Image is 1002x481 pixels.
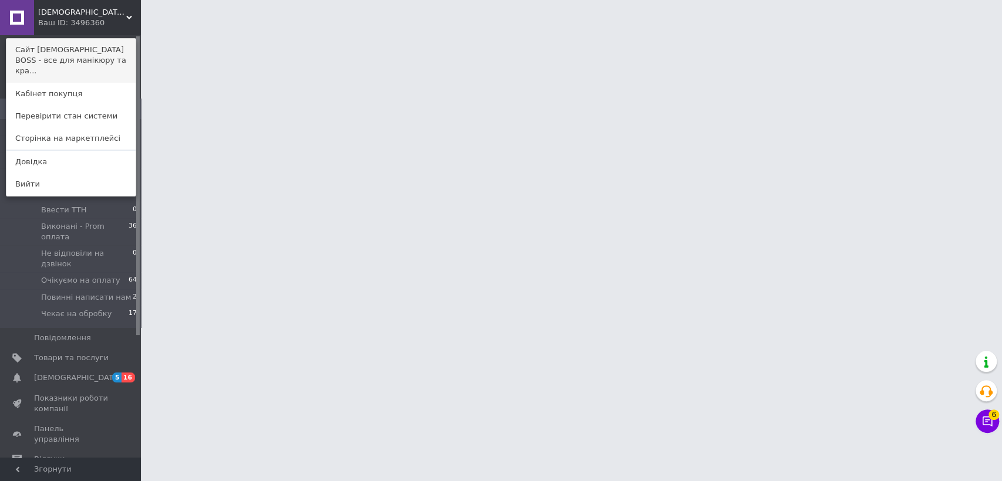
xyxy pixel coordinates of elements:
span: Товари та послуги [34,353,109,363]
span: Показники роботи компанії [34,393,109,414]
span: 2 [133,292,137,303]
span: Очікуємо на оплату [41,275,120,286]
span: 64 [129,275,137,286]
span: 36 [129,221,137,242]
a: Сайт [DEMOGRAPHIC_DATA] BOSS - все для манікюру та кра... [6,39,136,83]
span: 5 [112,372,122,382]
span: Чекає на обробку [41,309,112,319]
a: Перевірити стан системи [6,105,136,127]
button: Чат з покупцем6 [976,409,999,433]
a: Довідка [6,151,136,173]
span: Не відповіли на дзвінок [41,248,133,269]
a: Вийти [6,173,136,195]
span: Відгуки [34,454,65,465]
a: Сторінка на маркетплейсі [6,127,136,150]
a: Кабінет покупця [6,83,136,105]
span: LADY BOSS - все для манікюру та краси [38,7,126,18]
span: Панель управління [34,424,109,445]
span: 6 [988,408,999,418]
span: 0 [133,248,137,269]
span: 0 [133,205,137,215]
span: 17 [129,309,137,319]
span: Повинні написати нам [41,292,131,303]
span: 16 [122,372,135,382]
span: Виконані - Prom оплата [41,221,129,242]
span: Ввести ТТН [41,205,87,215]
span: [DEMOGRAPHIC_DATA] [34,372,121,383]
div: Ваш ID: 3496360 [38,18,87,28]
span: Повідомлення [34,333,91,343]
